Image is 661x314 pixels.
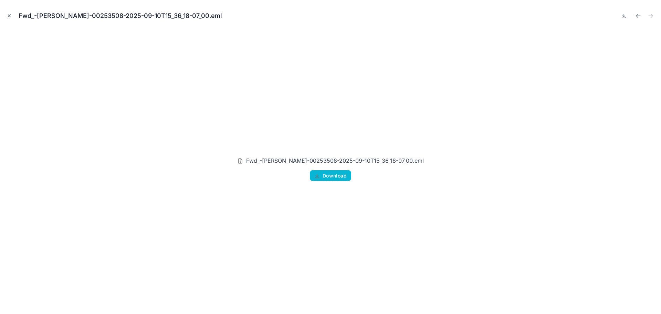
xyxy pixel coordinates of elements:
span: Fwd_-[PERSON_NAME]-00253508-2025-09-10T15_36_18-07_00.eml [246,157,424,164]
button: Previous file [633,11,643,21]
button: Next file [646,11,655,21]
button: Download [310,170,351,181]
button: Close modal [6,12,13,20]
span: Download [323,173,347,179]
div: Fwd_-[PERSON_NAME]-00253508-2025-09-10T15_36_18-07_00.eml [19,11,228,21]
